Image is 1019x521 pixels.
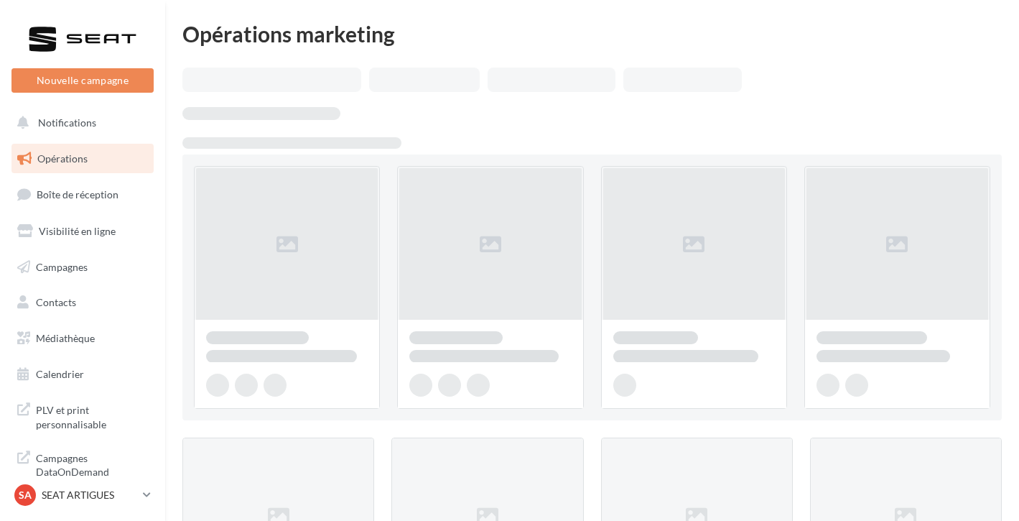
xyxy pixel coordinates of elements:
[9,323,157,354] a: Médiathèque
[36,260,88,272] span: Campagnes
[39,225,116,237] span: Visibilité en ligne
[42,488,137,502] p: SEAT ARTIGUES
[9,216,157,246] a: Visibilité en ligne
[9,443,157,485] a: Campagnes DataOnDemand
[37,152,88,165] span: Opérations
[9,179,157,210] a: Boîte de réception
[36,400,148,431] span: PLV et print personnalisable
[9,252,157,282] a: Campagnes
[11,481,154,509] a: SA SEAT ARTIGUES
[9,395,157,437] a: PLV et print personnalisable
[182,23,1002,45] div: Opérations marketing
[19,488,32,502] span: SA
[38,116,96,129] span: Notifications
[36,448,148,479] span: Campagnes DataOnDemand
[36,332,95,344] span: Médiathèque
[36,368,84,380] span: Calendrier
[9,359,157,389] a: Calendrier
[11,68,154,93] button: Nouvelle campagne
[37,188,118,200] span: Boîte de réception
[9,144,157,174] a: Opérations
[36,296,76,308] span: Contacts
[9,287,157,318] a: Contacts
[9,108,151,138] button: Notifications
